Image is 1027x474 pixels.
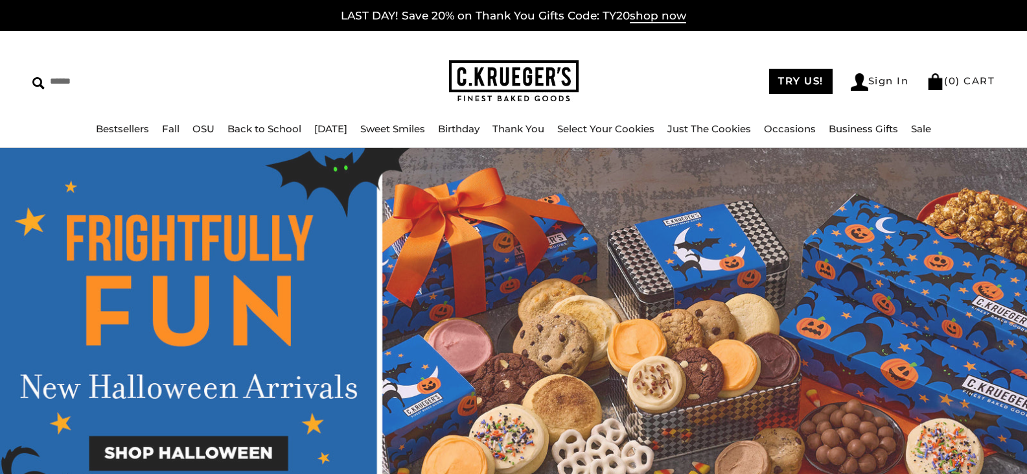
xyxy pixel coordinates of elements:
[162,123,179,135] a: Fall
[32,77,45,89] img: Search
[829,123,898,135] a: Business Gifts
[449,60,579,102] img: C.KRUEGER'S
[96,123,149,135] a: Bestsellers
[851,73,868,91] img: Account
[851,73,909,91] a: Sign In
[949,75,956,87] span: 0
[32,71,187,91] input: Search
[630,9,686,23] span: shop now
[927,73,944,90] img: Bag
[667,123,751,135] a: Just The Cookies
[341,9,686,23] a: LAST DAY! Save 20% on Thank You Gifts Code: TY20shop now
[927,75,995,87] a: (0) CART
[492,123,544,135] a: Thank You
[764,123,816,135] a: Occasions
[911,123,931,135] a: Sale
[192,123,214,135] a: OSU
[557,123,654,135] a: Select Your Cookies
[314,123,347,135] a: [DATE]
[360,123,425,135] a: Sweet Smiles
[227,123,301,135] a: Back to School
[769,69,833,94] a: TRY US!
[438,123,479,135] a: Birthday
